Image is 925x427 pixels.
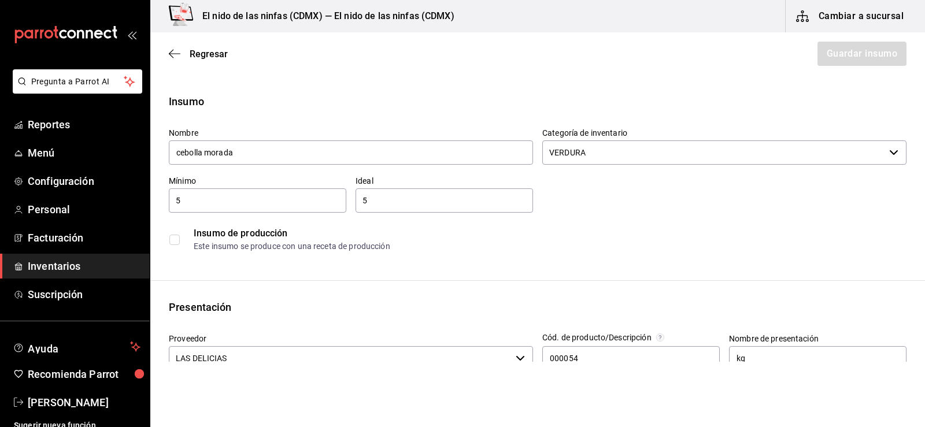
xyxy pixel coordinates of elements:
[169,346,511,370] input: Ver todos
[356,194,533,207] input: 0
[28,395,140,410] span: [PERSON_NAME]
[169,335,533,343] label: Proveedor
[28,117,140,132] span: Reportes
[542,140,885,165] input: Elige una opción
[169,94,906,109] div: Insumo
[729,335,906,343] label: Nombre de presentación
[8,84,142,96] a: Pregunta a Parrot AI
[169,177,346,185] label: Mínimo
[190,49,228,60] span: Regresar
[28,258,140,274] span: Inventarios
[194,240,906,253] div: Este insumo se produce con una receta de producción
[729,346,906,370] input: Opcional
[28,366,140,382] span: Recomienda Parrot
[28,340,125,354] span: Ayuda
[169,129,533,137] label: Nombre
[28,287,140,302] span: Suscripción
[28,202,140,217] span: Personal
[542,346,720,370] input: Opcional
[169,194,346,207] input: 0
[127,30,136,39] button: open_drawer_menu
[356,177,533,185] label: Ideal
[169,140,533,165] input: Ingresa el nombre de tu insumo
[13,69,142,94] button: Pregunta a Parrot AI
[28,145,140,161] span: Menú
[542,333,652,341] div: Cód. de producto/Descripción
[169,299,906,315] div: Presentación
[542,129,906,137] label: Categoría de inventario
[28,230,140,246] span: Facturación
[169,49,228,60] button: Regresar
[193,9,454,23] h3: El nido de las ninfas (CDMX) — El nido de las ninfas (CDMX)
[194,227,906,240] div: Insumo de producción
[28,173,140,189] span: Configuración
[31,76,124,88] span: Pregunta a Parrot AI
